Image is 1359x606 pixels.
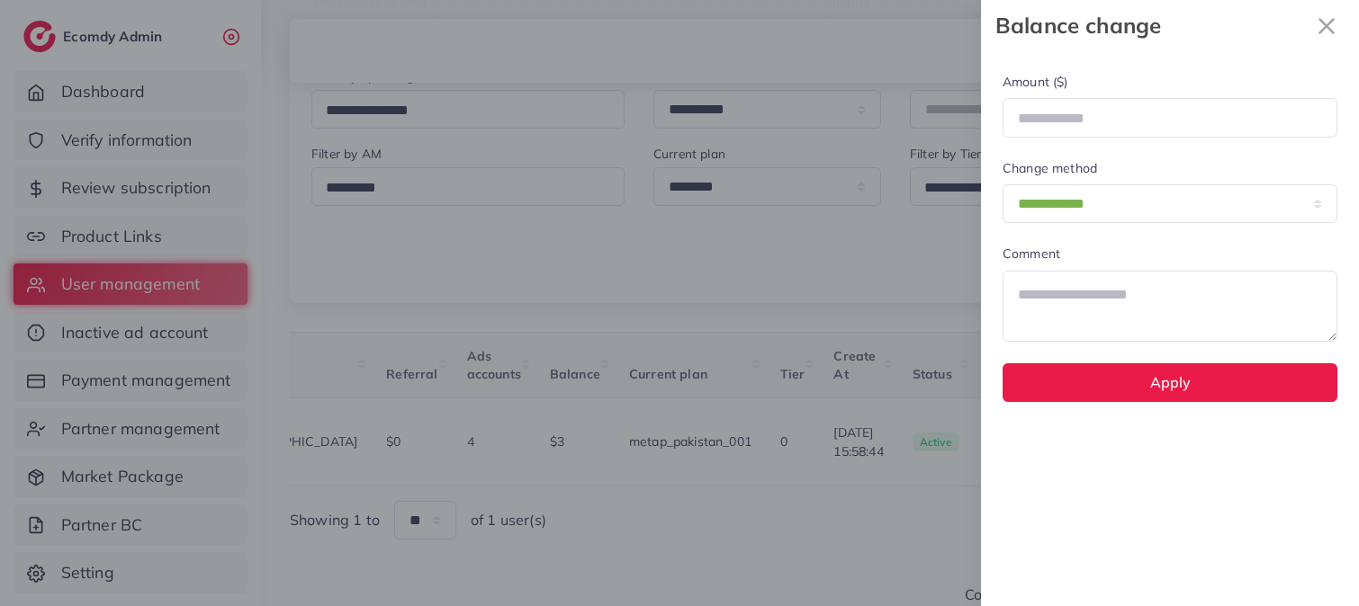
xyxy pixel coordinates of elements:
legend: Amount ($) [1003,73,1337,98]
strong: Balance change [995,10,1309,41]
svg: x [1309,8,1345,44]
span: Apply [1150,373,1191,391]
button: Apply [1003,363,1337,402]
legend: Change method [1003,159,1337,184]
button: Close [1309,7,1345,44]
legend: Comment [1003,245,1337,270]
